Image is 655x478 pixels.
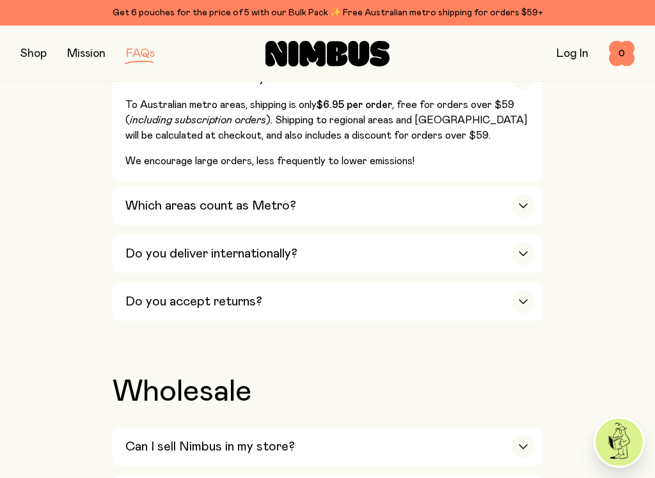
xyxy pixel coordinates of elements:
[125,294,262,309] h3: Do you accept returns?
[113,235,542,273] button: Do you deliver internationally?
[125,153,535,169] p: We encourage large orders, less frequently to lower emissions!
[596,419,643,466] img: agent
[556,48,588,59] a: Log In
[125,246,297,261] h3: Do you deliver internationally?
[130,115,266,125] em: including subscription orders
[113,428,542,466] button: Can I sell Nimbus in my store?
[125,198,296,213] h3: Which areas count as Metro?
[113,282,542,321] button: Do you accept returns?
[113,376,542,407] h2: Wholesale
[125,439,295,454] h3: Can I sell Nimbus in my store?
[609,41,635,66] button: 0
[113,187,542,225] button: Which areas count as Metro?
[126,48,155,59] a: FAQs
[113,59,542,181] button: How much does delivery cost?To Australian metro areas, shipping is only$6.95 per order, free for ...
[20,5,635,20] div: Get 6 pouches for the price of 5 with our Bulk Pack ✨ Free Australian metro shipping for orders $59+
[317,100,392,110] strong: $6.95 per order
[125,97,535,143] p: To Australian metro areas, shipping is only , free for orders over $59 ( ). Shipping to regional ...
[67,48,106,59] a: Mission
